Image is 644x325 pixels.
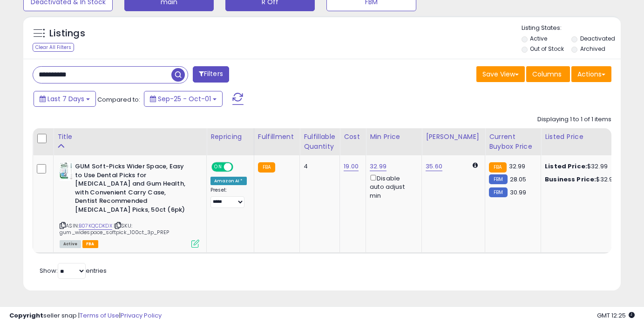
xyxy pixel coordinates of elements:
div: Fulfillable Quantity [304,132,336,152]
span: Columns [532,69,562,79]
small: FBM [489,187,507,197]
span: All listings currently available for purchase on Amazon [60,240,81,248]
div: Repricing [210,132,250,142]
span: 32.99 [509,162,526,171]
div: Amazon AI * [210,177,247,185]
span: 2025-10-10 12:25 GMT [597,311,635,320]
a: 32.99 [370,162,386,171]
button: Sep-25 - Oct-01 [144,91,223,107]
div: ASIN: [60,162,199,247]
span: ON [212,163,224,171]
div: [PERSON_NAME] [426,132,481,142]
button: Last 7 Days [34,91,96,107]
b: GUM Soft-Picks Wider Space, Easy to Use Dental Picks for [MEDICAL_DATA] and Gum Health, with Conv... [75,162,188,216]
a: 35.60 [426,162,442,171]
div: Displaying 1 to 1 of 1 items [537,115,611,124]
div: $32.99 [545,162,622,171]
div: $32.99 [545,175,622,184]
img: 41YUIVdJRYL._SL40_.jpg [60,162,73,181]
div: Preset: [210,187,247,208]
a: Privacy Policy [121,311,162,320]
div: Fulfillment [258,132,296,142]
label: Out of Stock [530,45,564,53]
button: Actions [571,66,611,82]
small: FBA [258,162,275,173]
div: Min Price [370,132,418,142]
span: Compared to: [97,95,140,104]
div: Listed Price [545,132,625,142]
small: FBM [489,174,507,184]
div: Title [57,132,203,142]
p: Listing States: [522,24,621,33]
div: Clear All Filters [33,43,74,52]
div: 4 [304,162,332,171]
div: seller snap | | [9,311,162,320]
div: Cost [344,132,362,142]
b: Listed Price: [545,162,587,171]
span: 30.99 [510,188,527,197]
span: | SKU: gum_widespace_softpick_100ct_3p_PREP [60,222,169,236]
span: FBA [82,240,98,248]
div: Disable auto adjust min [370,173,414,200]
a: B07KQCDKDX [79,222,112,230]
span: Last 7 Days [47,94,84,104]
label: Archived [580,45,605,53]
a: 19.00 [344,162,359,171]
label: Deactivated [580,35,615,42]
button: Columns [526,66,570,82]
span: OFF [232,163,247,171]
a: Terms of Use [80,311,119,320]
span: 28.05 [510,175,527,184]
b: Business Price: [545,175,596,184]
button: Filters [193,66,229,83]
div: Current Buybox Price [489,132,537,152]
h5: Listings [49,27,85,40]
strong: Copyright [9,311,43,320]
span: Sep-25 - Oct-01 [158,94,211,104]
span: Show: entries [40,266,107,275]
label: Active [530,35,547,42]
button: Save View [476,66,525,82]
small: FBA [489,162,506,173]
